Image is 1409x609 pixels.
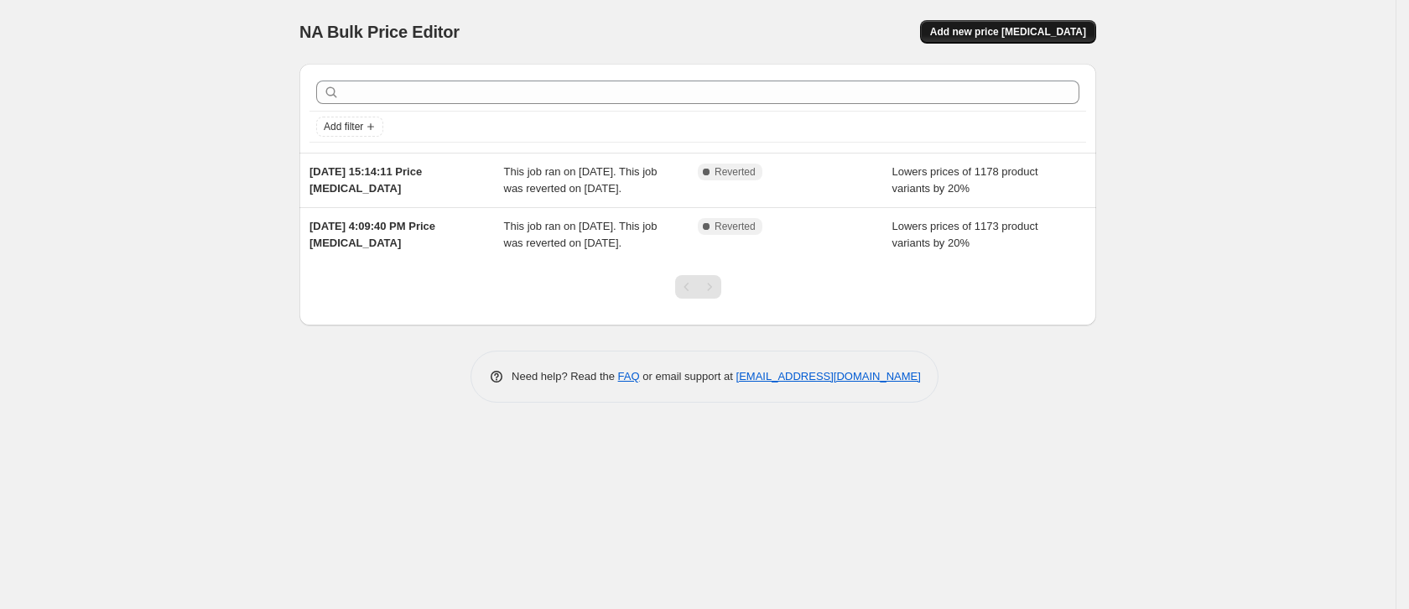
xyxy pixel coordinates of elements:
[736,370,921,383] a: [EMAIL_ADDRESS][DOMAIN_NAME]
[930,25,1086,39] span: Add new price [MEDICAL_DATA]
[324,120,363,133] span: Add filter
[920,20,1096,44] button: Add new price [MEDICAL_DATA]
[715,165,756,179] span: Reverted
[892,220,1038,249] span: Lowers prices of 1173 product variants by 20%
[618,370,640,383] a: FAQ
[715,220,756,233] span: Reverted
[309,165,422,195] span: [DATE] 15:14:11 Price [MEDICAL_DATA]
[504,220,658,249] span: This job ran on [DATE]. This job was reverted on [DATE].
[309,220,435,249] span: [DATE] 4:09:40 PM Price [MEDICAL_DATA]
[640,370,736,383] span: or email support at
[512,370,618,383] span: Need help? Read the
[504,165,658,195] span: This job ran on [DATE]. This job was reverted on [DATE].
[299,23,460,41] span: NA Bulk Price Editor
[316,117,383,137] button: Add filter
[892,165,1038,195] span: Lowers prices of 1178 product variants by 20%
[675,275,721,299] nav: Pagination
